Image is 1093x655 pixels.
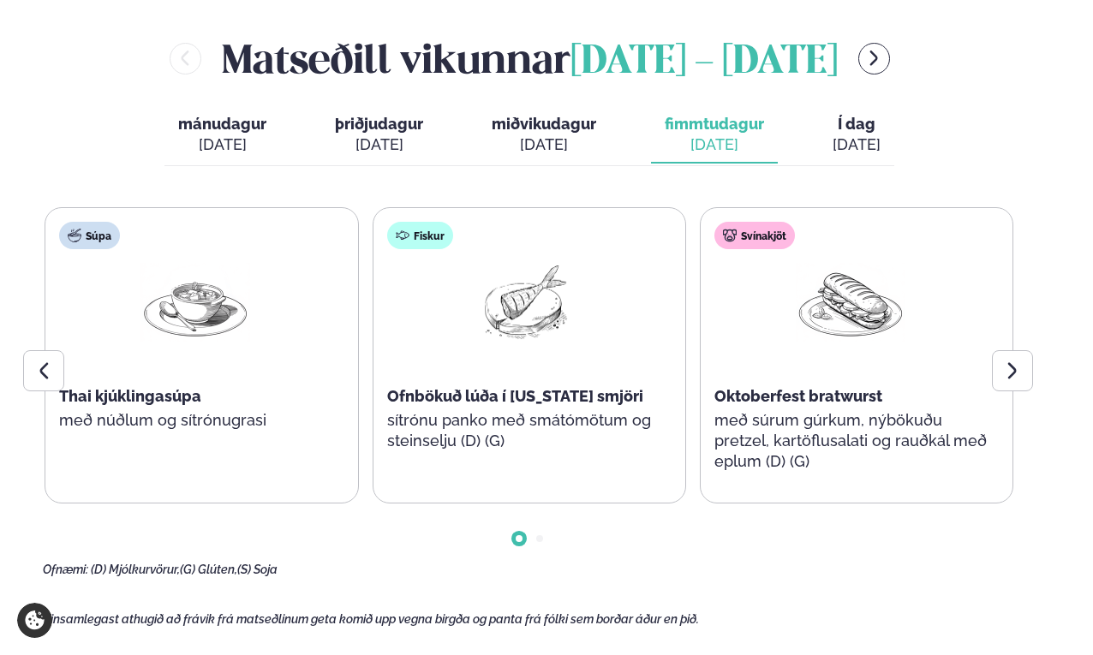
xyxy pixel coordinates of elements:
span: mánudagur [178,115,266,133]
span: (D) Mjólkurvörur, [91,563,180,576]
img: soup.svg [68,229,81,242]
span: [DATE] - [DATE] [570,44,838,81]
button: Í dag [DATE] [819,107,894,164]
img: pork.svg [723,229,737,242]
button: þriðjudagur [DATE] [321,107,437,164]
p: með súrum gúrkum, nýbökuðu pretzel, kartöflusalati og rauðkál með eplum (D) (G) [714,410,987,472]
div: [DATE] [178,134,266,155]
div: Fiskur [387,222,453,249]
div: [DATE] [665,134,764,155]
span: Ofnbökuð lúða í [US_STATE] smjöri [387,387,643,405]
span: Thai kjúklingasúpa [59,387,201,405]
div: [DATE] [833,134,881,155]
a: Cookie settings [17,603,52,638]
h2: Matseðill vikunnar [222,31,838,86]
span: Í dag [833,114,881,134]
span: (G) Glúten, [180,563,237,576]
div: Svínakjöt [714,222,795,249]
span: Go to slide 2 [536,535,543,542]
span: þriðjudagur [335,115,423,133]
img: Panini.png [796,263,905,342]
button: menu-btn-left [170,43,201,74]
img: fish.svg [396,229,409,242]
span: (S) Soja [237,563,278,576]
div: Súpa [59,222,120,249]
button: menu-btn-right [858,43,890,74]
button: mánudagur [DATE] [164,107,280,164]
span: Ofnæmi: [43,563,88,576]
span: Oktoberfest bratwurst [714,387,882,405]
div: [DATE] [335,134,423,155]
span: Vinsamlegast athugið að frávik frá matseðlinum geta komið upp vegna birgða og panta frá fólki sem... [43,612,699,626]
img: Soup.png [140,263,250,342]
span: Go to slide 1 [516,535,523,542]
span: fimmtudagur [665,115,764,133]
span: miðvikudagur [492,115,596,133]
button: miðvikudagur [DATE] [478,107,610,164]
p: sítrónu panko með smátómötum og steinselju (D) (G) [387,410,660,451]
button: fimmtudagur [DATE] [651,107,778,164]
p: með núðlum og sítrónugrasi [59,410,331,431]
img: Fish.png [469,263,578,342]
div: [DATE] [492,134,596,155]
